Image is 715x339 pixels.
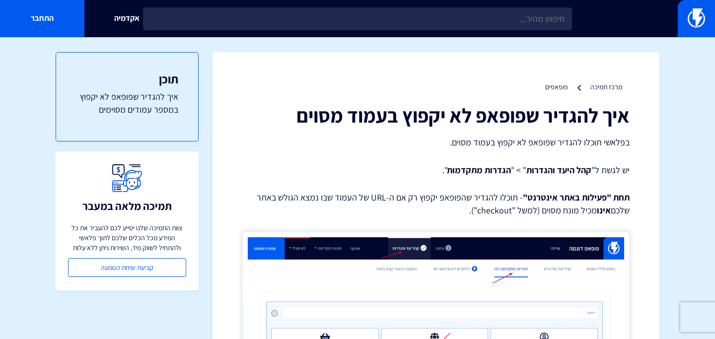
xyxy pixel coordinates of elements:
h1: איך להגדיר שפופאפ לא יקפוץ בעמוד מסוים [242,104,630,126]
strong: הגדרות מתקדמות [447,164,511,176]
p: בפלאשי תוכלו להגדיר שפופאפ לא יקפוץ בעמוד מסוים. [242,136,630,149]
p: יש לגשת ל" " > " ". [242,164,630,177]
h3: תמיכה מלאה במעבר [82,200,172,212]
input: חיפוש מהיר... [143,7,572,30]
strong: קהל היעד והגדרות [526,164,591,176]
p: - תוכלו להגדיר שהפופאפ יקפוץ רק אם ה-URL של העמוד שבו נמצא הגולש באתר שלכם מכיל מונח מסוים (למשל ... [242,191,630,216]
a: איך להגדיר שפופאפ לא יקפוץ במספר עמודים מסוימים [76,90,178,116]
strong: תחת "פעילות באתר אינטרנט" [523,192,630,203]
strong: אינו [597,204,611,216]
h3: תוכן [76,72,178,85]
a: מרכז תמיכה [590,82,622,91]
a: פופאפים [545,82,568,91]
p: צוות התמיכה שלנו יסייע לכם להעביר את כל המידע מכל הכלים שלכם לתוך פלאשי ולהתחיל לשווק מיד, השירות... [68,223,186,253]
a: קביעת שיחת הטמעה [68,258,186,277]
